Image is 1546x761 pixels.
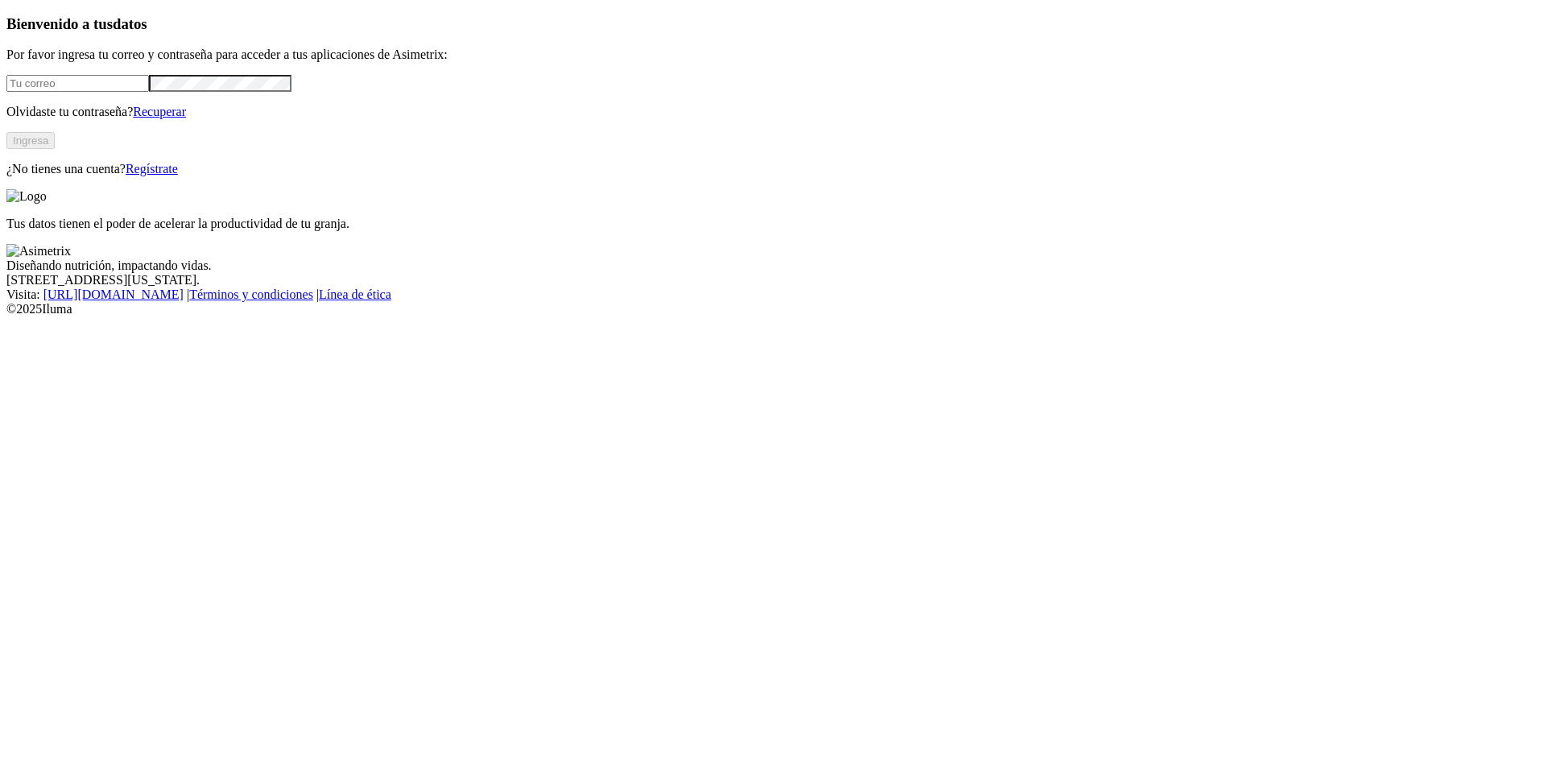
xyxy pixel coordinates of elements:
[113,15,147,32] span: datos
[133,105,186,118] a: Recuperar
[126,162,178,176] a: Regístrate
[6,273,1540,287] div: [STREET_ADDRESS][US_STATE].
[6,217,1540,231] p: Tus datos tienen el poder de acelerar la productividad de tu granja.
[6,48,1540,62] p: Por favor ingresa tu correo y contraseña para acceder a tus aplicaciones de Asimetrix:
[6,244,71,258] img: Asimetrix
[6,189,47,204] img: Logo
[6,287,1540,302] div: Visita : | |
[6,302,1540,316] div: © 2025 Iluma
[6,15,1540,33] h3: Bienvenido a tus
[6,105,1540,119] p: Olvidaste tu contraseña?
[6,162,1540,176] p: ¿No tienes una cuenta?
[43,287,184,301] a: [URL][DOMAIN_NAME]
[6,132,55,149] button: Ingresa
[319,287,391,301] a: Línea de ética
[6,258,1540,273] div: Diseñando nutrición, impactando vidas.
[6,75,149,92] input: Tu correo
[189,287,313,301] a: Términos y condiciones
